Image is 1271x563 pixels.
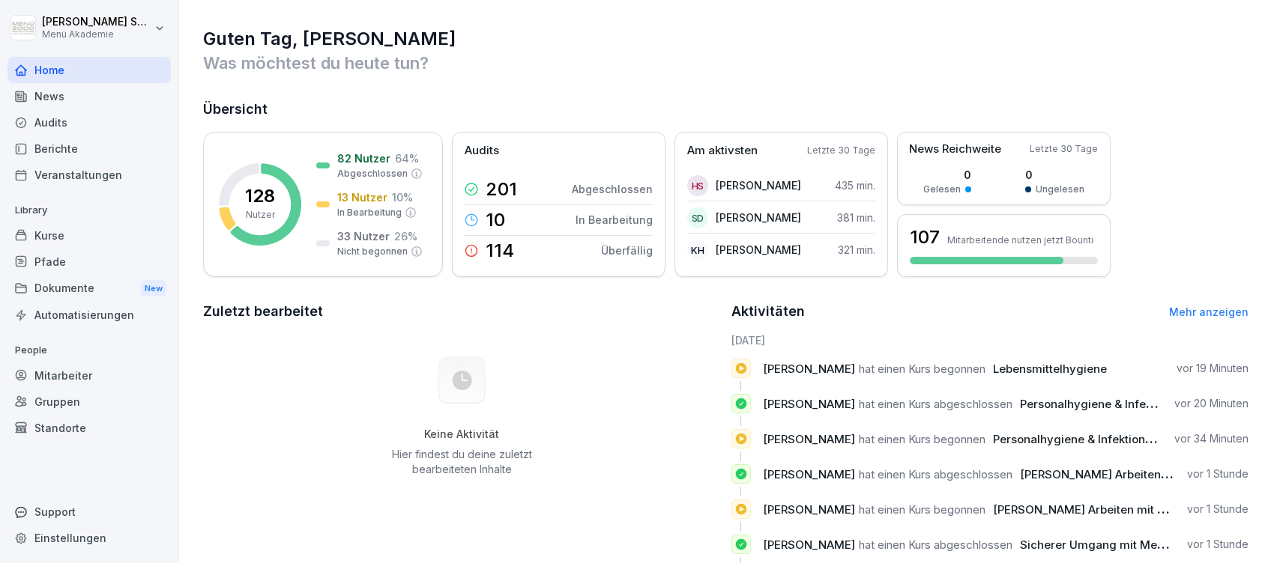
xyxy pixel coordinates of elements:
a: Automatisierungen [7,302,171,328]
div: SD [687,207,708,228]
h2: Zuletzt bearbeitet [203,301,721,322]
p: Letzte 30 Tage [807,144,875,157]
span: hat einen Kurs begonnen [859,362,985,376]
p: [PERSON_NAME] Schülzke [42,16,151,28]
span: [PERSON_NAME] [763,397,855,411]
h1: Guten Tag, [PERSON_NAME] [203,27,1249,51]
p: Überfällig [601,243,653,258]
span: Lebensmittelhygiene [993,362,1107,376]
p: vor 1 Stunde [1187,537,1249,552]
h5: Keine Aktivität [386,427,537,441]
a: Mehr anzeigen [1169,305,1249,318]
span: [PERSON_NAME] [763,538,855,552]
a: Veranstaltungen [7,162,171,188]
a: Berichte [7,136,171,162]
span: Personalhygiene & Infektionsschutz [993,432,1187,446]
p: vor 1 Stunde [1187,466,1249,481]
span: [PERSON_NAME] [763,502,855,517]
div: HS [687,175,708,196]
h6: [DATE] [731,332,1249,348]
p: Library [7,198,171,222]
span: hat einen Kurs abgeschlossen [859,467,1012,481]
span: hat einen Kurs begonnen [859,432,985,446]
span: [PERSON_NAME] [763,432,855,446]
p: 381 min. [837,210,875,225]
p: 26 % [394,228,417,244]
p: [PERSON_NAME] [716,210,801,225]
p: vor 19 Minuten [1177,361,1249,376]
h3: 107 [910,225,940,250]
p: Hier findest du deine zuletzt bearbeiteten Inhalte [386,447,537,477]
p: Mitarbeitende nutzen jetzt Bounti [947,234,1093,246]
div: Support [7,499,171,525]
h2: Aktivitäten [731,301,805,322]
p: vor 1 Stunde [1187,502,1249,517]
span: [PERSON_NAME] Arbeiten mit Leitern und Tritten [993,502,1257,517]
p: 201 [486,180,517,198]
p: 0 [923,167,971,183]
p: 321 min. [838,242,875,258]
span: hat einen Kurs begonnen [859,502,985,517]
p: 0 [1025,167,1084,183]
a: Audits [7,109,171,136]
p: In Bearbeitung [337,206,402,219]
a: News [7,83,171,109]
span: [PERSON_NAME] [763,362,855,376]
p: 114 [486,242,514,260]
p: 128 [245,187,275,205]
div: Dokumente [7,275,171,302]
p: 10 % [392,189,413,205]
p: Abgeschlossen [337,167,408,180]
p: Was möchtest du heute tun? [203,51,1249,75]
p: 82 Nutzer [337,150,390,166]
p: Nicht begonnen [337,245,408,258]
span: Personalhygiene & Infektionsschutz [1020,397,1214,411]
a: Pfade [7,249,171,275]
p: Am aktivsten [687,142,758,159]
p: 64 % [395,150,419,166]
div: New [141,280,166,297]
span: hat einen Kurs abgeschlossen [859,538,1012,552]
p: Menü Akademie [42,29,151,40]
a: Einstellungen [7,525,171,551]
a: DokumenteNew [7,275,171,302]
a: Kurse [7,222,171,249]
p: [PERSON_NAME] [716,242,801,258]
a: Home [7,57,171,83]
a: Gruppen [7,389,171,415]
div: KH [687,240,708,261]
h2: Übersicht [203,99,1249,120]
a: Standorte [7,415,171,441]
span: Sicherer Umgang mit Messern in Küchen [1020,538,1243,552]
p: People [7,338,171,362]
p: Abgeschlossen [572,181,653,197]
a: Mitarbeiter [7,362,171,389]
p: News Reichweite [909,141,1001,158]
span: [PERSON_NAME] [763,467,855,481]
p: 435 min. [835,177,875,193]
p: vor 20 Minuten [1174,396,1249,411]
p: Ungelesen [1036,183,1084,196]
p: Gelesen [923,183,961,196]
p: In Bearbeitung [576,212,653,228]
p: Audits [465,142,499,159]
span: hat einen Kurs abgeschlossen [859,397,1012,411]
p: 10 [486,211,505,229]
p: 33 Nutzer [337,228,390,244]
p: 13 Nutzer [337,189,387,205]
p: Letzte 30 Tage [1030,142,1098,156]
p: vor 34 Minuten [1174,431,1249,446]
p: [PERSON_NAME] [716,177,801,193]
p: Nutzer [246,208,275,222]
